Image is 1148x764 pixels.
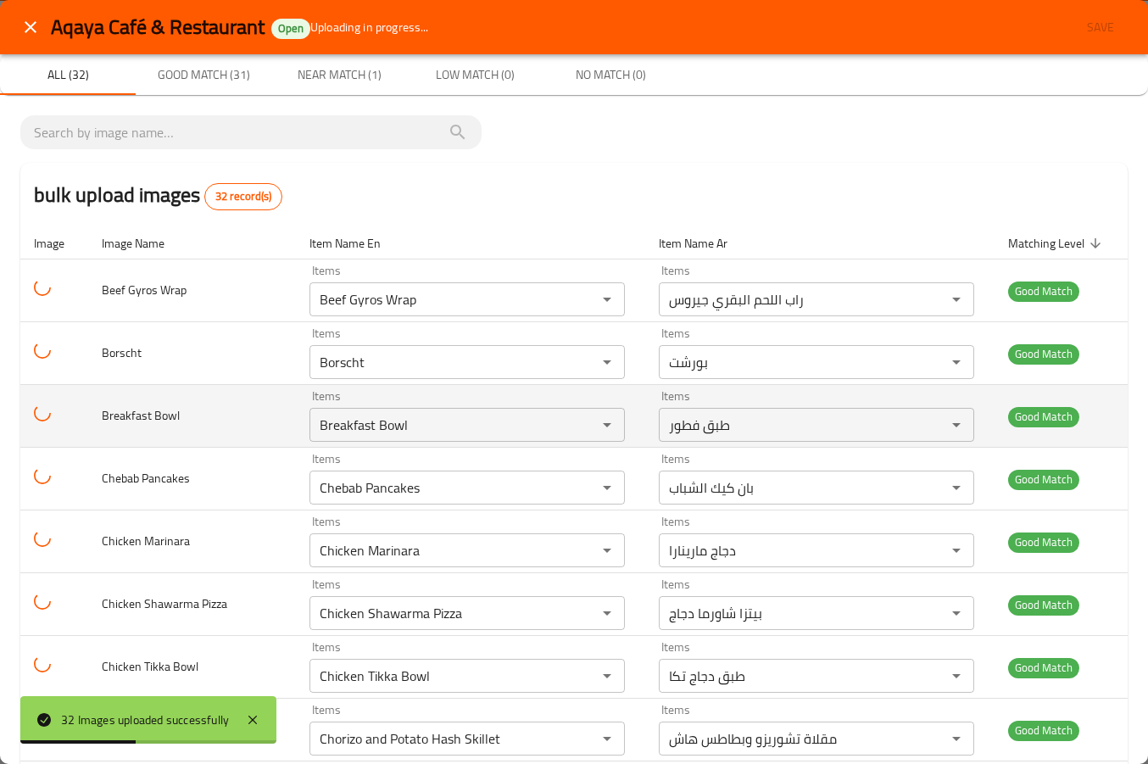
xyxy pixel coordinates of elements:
[595,601,619,625] button: Open
[595,727,619,750] button: Open
[61,711,229,729] div: 32 Images uploaded successfully
[595,413,619,437] button: Open
[271,21,310,36] span: Open
[102,467,190,489] span: Chebab Pancakes
[945,538,968,562] button: Open
[1008,721,1079,740] span: Good Match
[945,413,968,437] button: Open
[310,19,429,36] span: Uploading in progress...
[1008,282,1079,301] span: Good Match
[945,727,968,750] button: Open
[945,601,968,625] button: Open
[34,119,468,146] input: search
[1008,407,1079,427] span: Good Match
[10,64,125,86] span: All (32)
[146,64,261,86] span: Good Match (31)
[1008,533,1079,552] span: Good Match
[296,227,645,259] th: Item Name En
[945,664,968,688] button: Open
[102,404,180,427] span: Breakfast Bowl
[204,183,282,210] div: Total records count
[1008,595,1079,615] span: Good Match
[34,180,282,210] h2: bulk upload images
[595,287,619,311] button: Open
[1008,658,1079,678] span: Good Match
[271,19,310,39] div: Open
[945,476,968,499] button: Open
[102,655,198,678] span: Chicken Tikka Bowl
[10,7,51,47] button: close
[20,227,88,259] th: Image
[595,664,619,688] button: Open
[102,530,190,552] span: Chicken Marinara
[645,227,995,259] th: Item Name Ar
[417,64,532,86] span: Low Match (0)
[595,538,619,562] button: Open
[595,350,619,374] button: Open
[1008,470,1079,489] span: Good Match
[102,593,227,615] span: Chicken Shawarma Pizza
[205,188,281,205] span: 32 record(s)
[945,350,968,374] button: Open
[281,64,397,86] span: Near Match (1)
[1008,233,1106,254] span: Matching Level
[51,8,265,46] span: Aqaya Café & Restaurant
[595,476,619,499] button: Open
[102,233,187,254] span: Image Name
[1008,344,1079,364] span: Good Match
[945,287,968,311] button: Open
[553,64,668,86] span: No Match (0)
[102,279,187,301] span: Beef Gyros Wrap
[102,342,142,364] span: Borscht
